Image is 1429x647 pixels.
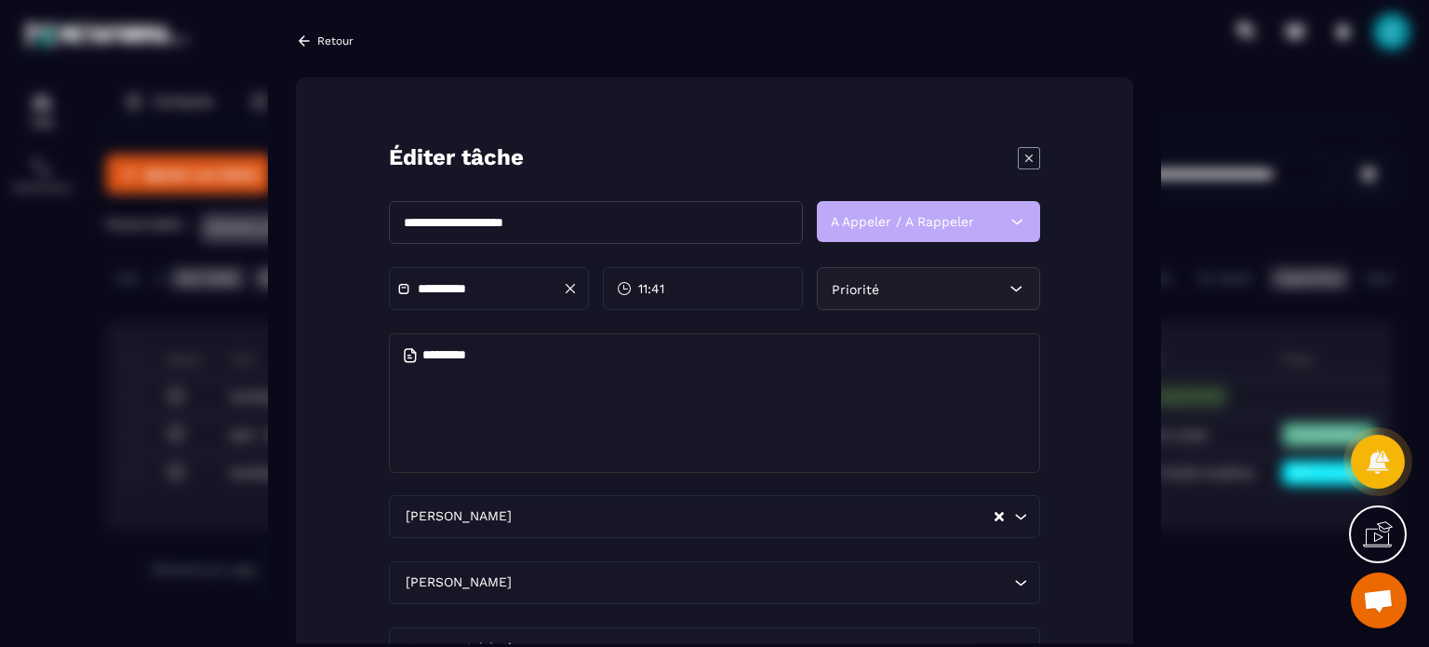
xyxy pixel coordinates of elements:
input: Search for option [515,573,1009,593]
div: Ouvrir le chat [1351,573,1407,628]
span: Priorité [832,281,879,296]
p: Retour [317,34,354,47]
span: A appeler / A rappeler [831,214,974,229]
div: Search for option [389,495,1040,538]
span: [PERSON_NAME] [401,573,515,593]
div: Search for option [389,561,1040,604]
button: Clear Selected [995,509,1004,523]
input: Search for option [515,506,993,527]
span: 11:41 [638,279,664,298]
span: [PERSON_NAME] [401,506,515,527]
p: Éditer tâche [389,142,524,173]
